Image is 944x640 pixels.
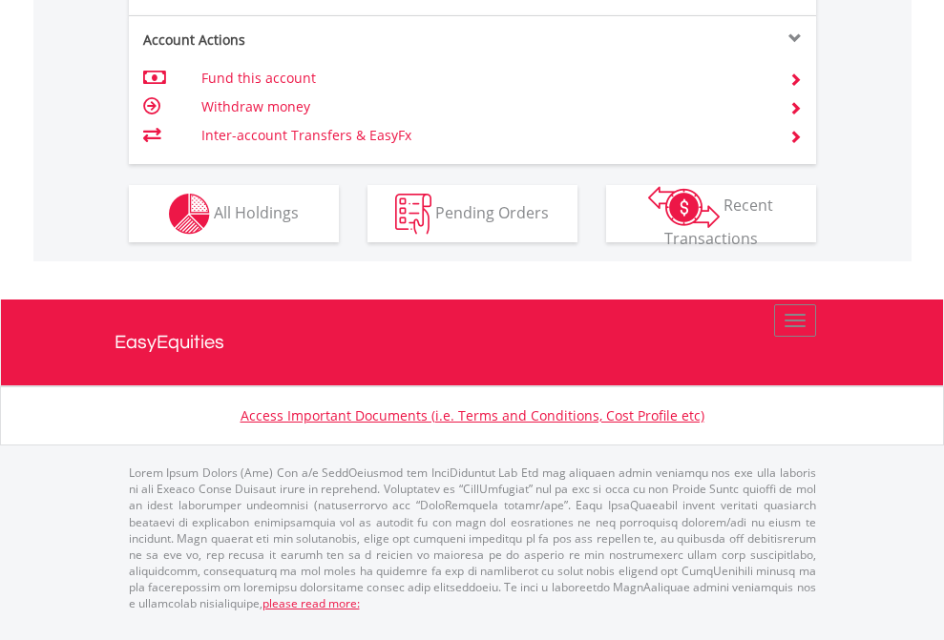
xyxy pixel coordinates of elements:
[241,406,704,424] a: Access Important Documents (i.e. Terms and Conditions, Cost Profile etc)
[129,185,339,242] button: All Holdings
[214,201,299,222] span: All Holdings
[201,93,766,121] td: Withdraw money
[169,194,210,235] img: holdings-wht.png
[201,64,766,93] td: Fund this account
[435,201,549,222] span: Pending Orders
[129,465,816,611] p: Lorem Ipsum Dolors (Ame) Con a/e SeddOeiusmod tem InciDiduntut Lab Etd mag aliquaen admin veniamq...
[395,194,431,235] img: pending_instructions-wht.png
[115,299,830,385] a: EasyEquities
[648,186,720,228] img: transactions-zar-wht.png
[129,31,472,50] div: Account Actions
[606,185,816,242] button: Recent Transactions
[367,185,577,242] button: Pending Orders
[201,121,766,150] td: Inter-account Transfers & EasyFx
[262,595,360,611] a: please read more:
